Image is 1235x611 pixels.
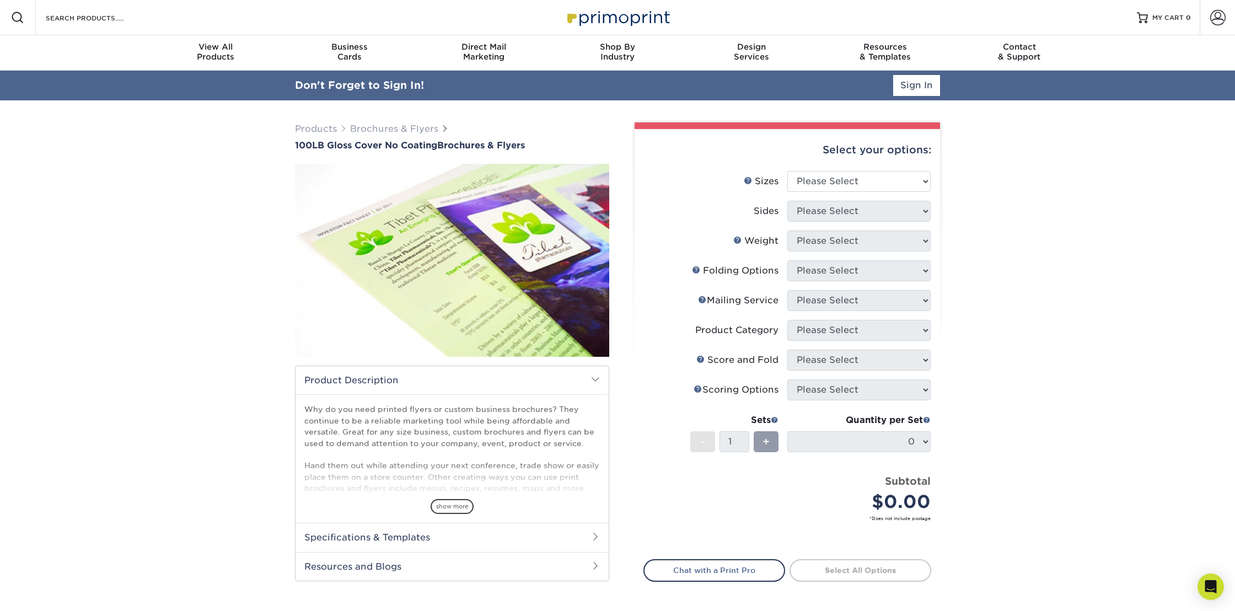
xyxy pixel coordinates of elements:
a: Direct MailMarketing [417,35,551,71]
div: Score and Fold [696,353,778,367]
span: - [700,433,705,450]
div: Industry [551,42,685,62]
span: Business [283,42,417,52]
span: MY CART [1152,13,1184,23]
a: BusinessCards [283,35,417,71]
div: Sides [754,205,778,218]
strong: Subtotal [885,475,931,487]
div: Open Intercom Messenger [1198,574,1224,600]
a: Resources& Templates [818,35,952,71]
div: Select your options: [643,129,931,171]
span: Resources [818,42,952,52]
h1: Brochures & Flyers [295,140,609,151]
p: Why do you need printed flyers or custom business brochures? They continue to be a reliable marke... [304,404,600,539]
div: Services [684,42,818,62]
span: Contact [952,42,1086,52]
span: View All [149,42,283,52]
a: View AllProducts [149,35,283,71]
div: Quantity per Set [787,414,931,427]
h2: Product Description [296,366,609,394]
div: Don't Forget to Sign In! [295,78,424,93]
div: Folding Options [692,264,778,277]
div: Marketing [417,42,551,62]
a: Chat with a Print Pro [643,559,785,581]
small: *Does not include postage [652,515,931,522]
span: show more [431,499,474,514]
h2: Resources and Blogs [296,552,609,581]
h2: Specifications & Templates [296,523,609,551]
div: Scoring Options [694,383,778,396]
span: Design [684,42,818,52]
span: + [763,433,770,450]
a: Contact& Support [952,35,1086,71]
input: SEARCH PRODUCTS..... [45,11,152,24]
img: Primoprint [562,6,673,29]
span: 100LB Gloss Cover No Coating [295,140,437,151]
span: 0 [1186,14,1191,22]
span: Shop By [551,42,685,52]
div: Products [149,42,283,62]
a: Shop ByIndustry [551,35,685,71]
div: $0.00 [796,489,931,515]
div: Product Category [695,324,778,337]
div: Sets [690,414,778,427]
img: 100LB Gloss Cover<br/>No Coating 01 [295,152,609,369]
a: Products [295,124,337,134]
a: 100LB Gloss Cover No CoatingBrochures & Flyers [295,140,609,151]
a: Select All Options [790,559,931,581]
a: Brochures & Flyers [350,124,438,134]
a: Sign In [893,75,940,96]
span: Direct Mail [417,42,551,52]
div: Cards [283,42,417,62]
div: & Templates [818,42,952,62]
div: & Support [952,42,1086,62]
a: DesignServices [684,35,818,71]
div: Sizes [744,175,778,188]
div: Weight [733,234,778,248]
div: Mailing Service [698,294,778,307]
